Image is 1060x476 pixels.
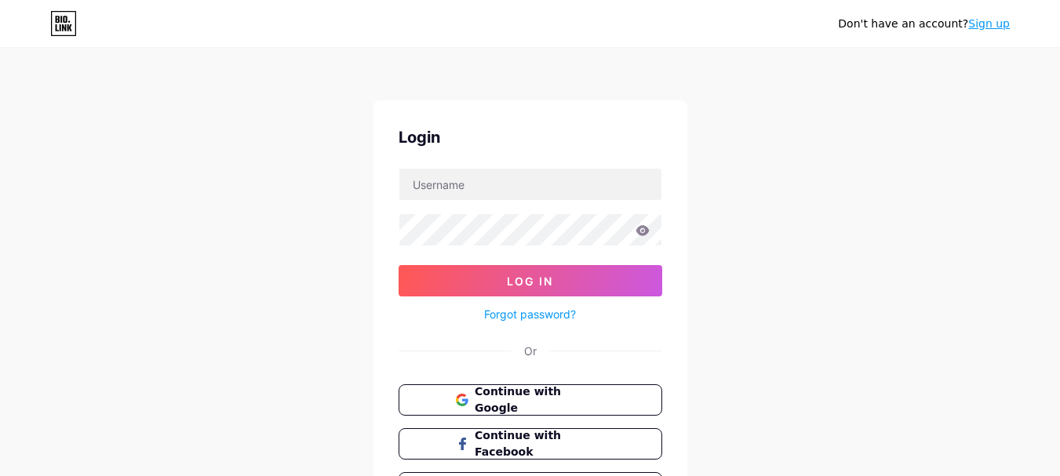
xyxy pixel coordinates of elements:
[399,384,662,416] button: Continue with Google
[399,169,661,200] input: Username
[475,427,604,460] span: Continue with Facebook
[838,16,1010,32] div: Don't have an account?
[484,306,576,322] a: Forgot password?
[399,125,662,149] div: Login
[399,265,662,296] button: Log In
[968,17,1010,30] a: Sign up
[475,383,604,416] span: Continue with Google
[399,428,662,460] button: Continue with Facebook
[507,274,553,288] span: Log In
[524,343,537,359] div: Or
